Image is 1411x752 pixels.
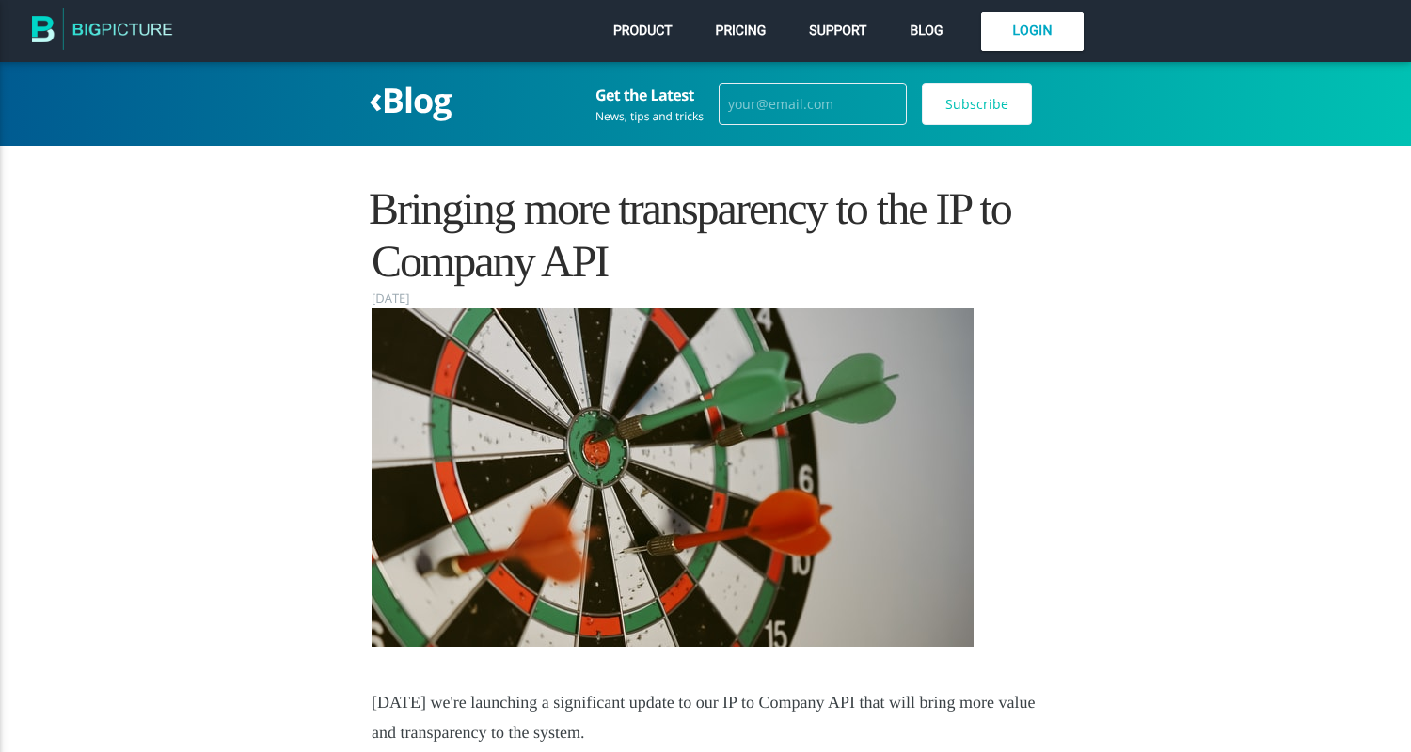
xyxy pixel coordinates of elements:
[32,8,173,55] img: The BigPicture.io Blog
[981,12,1084,51] a: Login
[595,86,704,103] h3: Get the Latest
[609,19,677,43] a: Product
[613,23,673,39] span: Product
[804,19,871,43] a: Support
[372,688,1039,747] p: [DATE] we're launching a significant update to our IP to Company API that will bring more value a...
[711,19,771,43] a: Pricing
[369,77,452,123] a: ‹Blog
[719,83,907,126] input: your@email.com
[595,111,704,122] div: News, tips and tricks
[716,23,767,39] span: Pricing
[369,72,382,124] span: ‹
[905,19,947,43] a: Blog
[372,183,1039,287] h1: Bringing more transparency to the IP to Company API
[372,308,974,647] img: darts.jpg
[922,83,1032,126] input: Subscribe
[372,288,410,308] time: [DATE]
